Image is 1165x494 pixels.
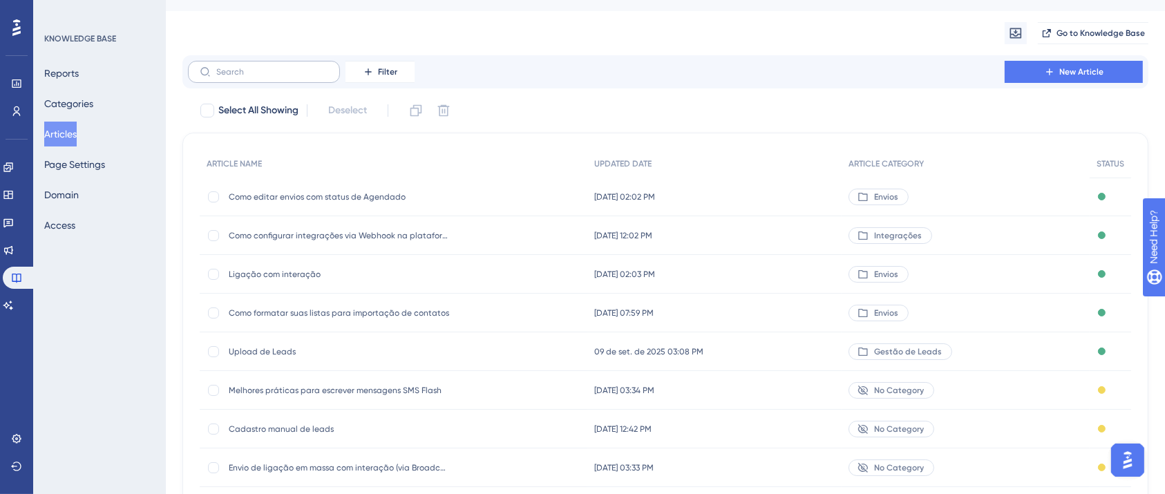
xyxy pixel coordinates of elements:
button: Articles [44,122,77,146]
span: [DATE] 02:02 PM [594,191,655,202]
span: Go to Knowledge Base [1057,28,1145,39]
button: Page Settings [44,152,105,177]
button: New Article [1005,61,1143,83]
span: [DATE] 12:02 PM [594,230,652,241]
button: Reports [44,61,79,86]
span: Melhores práticas para escrever mensagens SMS Flash [229,385,450,396]
span: Filter [378,66,397,77]
span: [DATE] 07:59 PM [594,307,654,319]
span: Select All Showing [218,102,299,119]
span: Integrações [874,230,922,241]
span: UPDATED DATE [594,158,652,169]
span: Cadastro manual de leads [229,424,450,435]
span: STATUS [1097,158,1124,169]
span: Como formatar suas listas para importação de contatos [229,307,450,319]
input: Search [216,67,328,77]
button: Filter [345,61,415,83]
button: Deselect [316,98,379,123]
span: ARTICLE CATEGORY [849,158,924,169]
span: Como configurar integrações via Webhook na plataforma LigueLead [229,230,450,241]
span: [DATE] 02:03 PM [594,269,655,280]
span: Envios [874,307,898,319]
span: Ligação com interação [229,269,450,280]
span: No Category [874,462,924,473]
div: KNOWLEDGE BASE [44,33,116,44]
span: Need Help? [32,3,86,20]
button: Domain [44,182,79,207]
span: Como editar envios com status de Agendado [229,191,450,202]
span: Envios [874,269,898,280]
span: New Article [1059,66,1104,77]
button: Categories [44,91,93,116]
button: Access [44,213,75,238]
span: 09 de set. de 2025 03:08 PM [594,346,703,357]
span: Envio de ligação em massa com interação (via Broadcast) [229,462,450,473]
span: [DATE] 12:42 PM [594,424,652,435]
span: Deselect [328,102,367,119]
iframe: UserGuiding AI Assistant Launcher [1107,439,1148,481]
span: [DATE] 03:34 PM [594,385,654,396]
span: ARTICLE NAME [207,158,262,169]
button: Go to Knowledge Base [1038,22,1148,44]
span: [DATE] 03:33 PM [594,462,654,473]
span: Upload de Leads [229,346,450,357]
span: No Category [874,385,924,396]
span: Gestão de Leads [874,346,942,357]
span: No Category [874,424,924,435]
span: Envios [874,191,898,202]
